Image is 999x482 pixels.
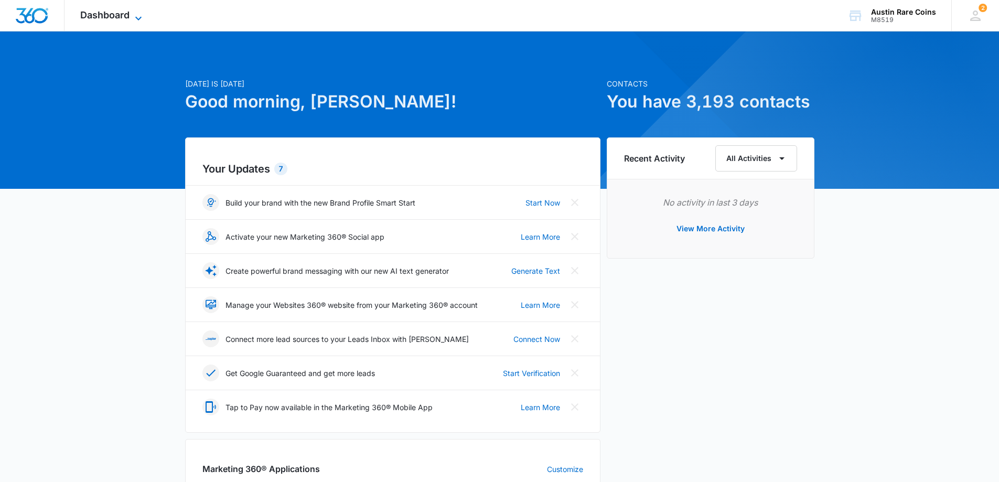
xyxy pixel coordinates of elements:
[521,299,560,310] a: Learn More
[871,16,936,24] div: account id
[566,330,583,347] button: Close
[566,296,583,313] button: Close
[185,78,600,89] p: [DATE] is [DATE]
[225,368,375,379] p: Get Google Guaranteed and get more leads
[715,145,797,172] button: All Activities
[566,262,583,279] button: Close
[979,4,987,12] div: notifications count
[225,231,384,242] p: Activate your new Marketing 360® Social app
[624,152,685,165] h6: Recent Activity
[225,334,469,345] p: Connect more lead sources to your Leads Inbox with [PERSON_NAME]
[274,163,287,175] div: 7
[871,8,936,16] div: account name
[513,334,560,345] a: Connect Now
[525,197,560,208] a: Start Now
[521,402,560,413] a: Learn More
[521,231,560,242] a: Learn More
[185,89,600,114] h1: Good morning, [PERSON_NAME]!
[225,265,449,276] p: Create powerful brand messaging with our new AI text generator
[566,365,583,381] button: Close
[624,196,797,209] p: No activity in last 3 days
[547,464,583,475] a: Customize
[666,216,755,241] button: View More Activity
[202,463,320,475] h2: Marketing 360® Applications
[225,402,433,413] p: Tap to Pay now available in the Marketing 360® Mobile App
[202,161,583,177] h2: Your Updates
[607,78,814,89] p: Contacts
[80,9,130,20] span: Dashboard
[566,399,583,415] button: Close
[511,265,560,276] a: Generate Text
[225,197,415,208] p: Build your brand with the new Brand Profile Smart Start
[979,4,987,12] span: 2
[225,299,478,310] p: Manage your Websites 360® website from your Marketing 360® account
[503,368,560,379] a: Start Verification
[566,194,583,211] button: Close
[607,89,814,114] h1: You have 3,193 contacts
[566,228,583,245] button: Close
